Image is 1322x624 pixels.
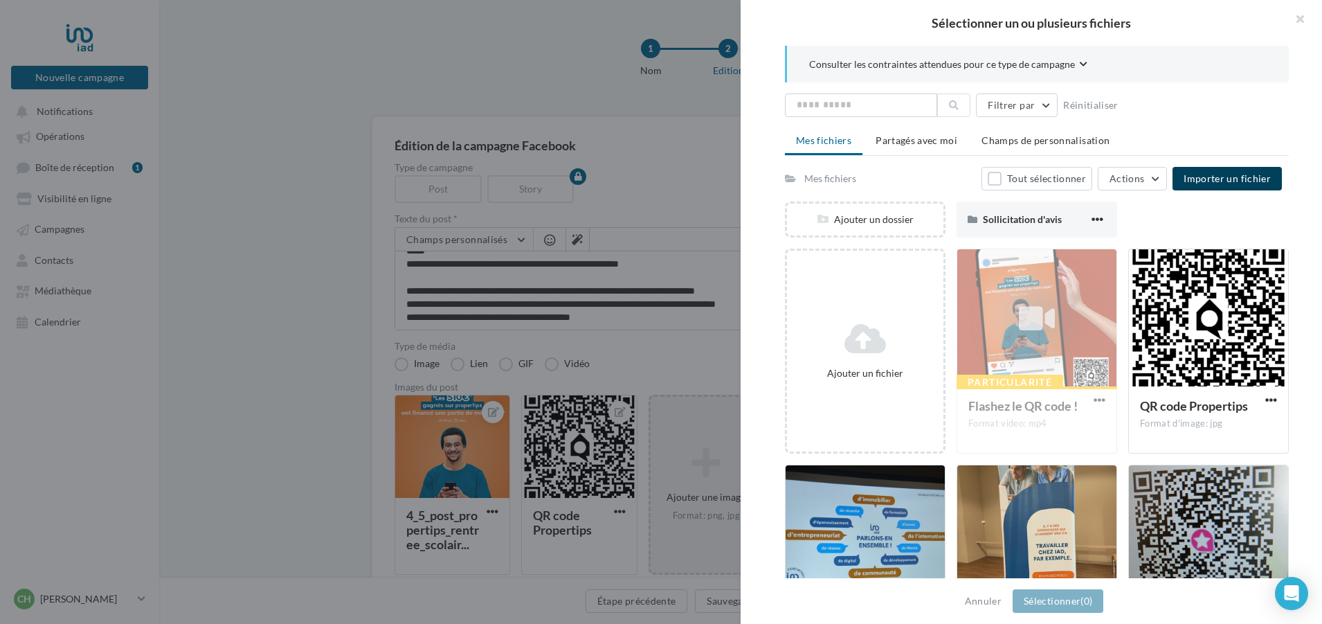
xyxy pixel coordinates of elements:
[793,366,938,380] div: Ajouter un fichier
[1098,167,1167,190] button: Actions
[1080,595,1092,607] span: (0)
[876,134,957,146] span: Partagés avec moi
[796,134,851,146] span: Mes fichiers
[959,593,1007,609] button: Annuler
[983,213,1062,225] span: Sollicitation d'avis
[787,213,943,226] div: Ajouter un dossier
[809,57,1075,71] span: Consulter les contraintes attendues pour ce type de campagne
[1184,172,1271,184] span: Importer un fichier
[1140,398,1248,413] span: QR code Propertips
[1058,97,1124,114] button: Réinitialiser
[1140,418,1277,430] div: Format d'image: jpg
[981,167,1092,190] button: Tout sélectionner
[1110,172,1144,184] span: Actions
[976,93,1058,117] button: Filtrer par
[1172,167,1282,190] button: Importer un fichier
[1275,577,1308,610] div: Open Intercom Messenger
[1013,589,1103,613] button: Sélectionner(0)
[981,134,1110,146] span: Champs de personnalisation
[804,172,856,186] div: Mes fichiers
[809,57,1087,74] button: Consulter les contraintes attendues pour ce type de campagne
[763,17,1300,29] h2: Sélectionner un ou plusieurs fichiers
